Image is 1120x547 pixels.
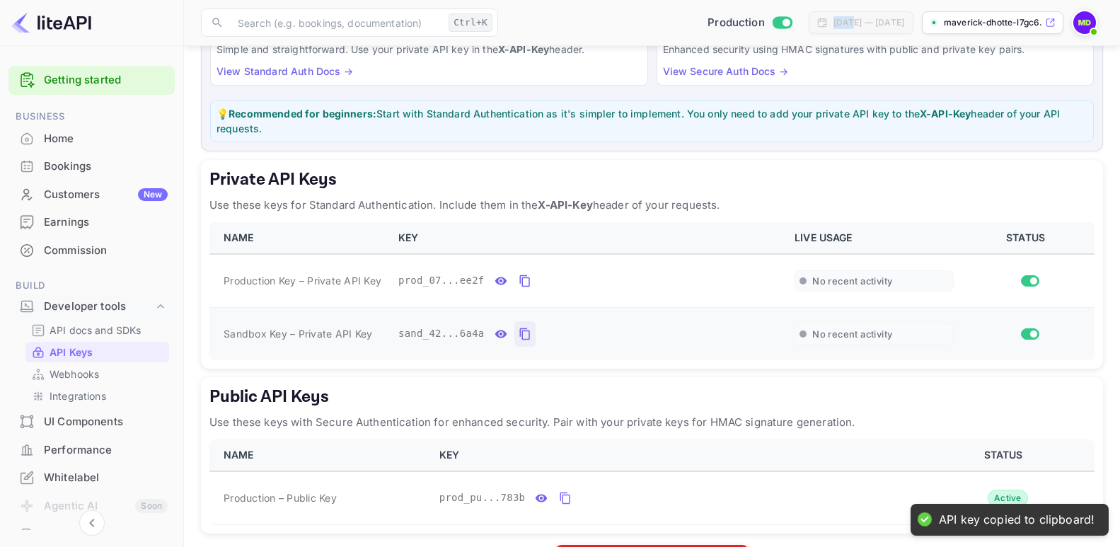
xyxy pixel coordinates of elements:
span: Production Key – Private API Key [224,273,381,288]
div: Getting started [8,66,175,95]
div: UI Components [8,408,175,436]
p: Webhooks [50,367,99,381]
div: Earnings [8,209,175,236]
div: API docs and SDKs [25,320,169,340]
strong: X-API-Key [538,198,592,212]
a: UI Components [8,408,175,434]
p: 💡 Start with Standard Authentication as it's simpler to implement. You only need to add your priv... [217,106,1087,136]
p: Enhanced security using HMAC signatures with public and private key pairs. [663,42,1088,57]
div: Switch to Sandbox mode [702,15,797,31]
div: Commission [8,237,175,265]
div: UI Components [44,414,168,430]
div: Earnings [44,214,168,231]
a: Integrations [31,388,163,403]
div: Developer tools [8,294,175,319]
span: prod_pu...783b [439,490,526,505]
a: API Keys [31,345,163,359]
a: CustomersNew [8,181,175,207]
span: prod_07...ee2f [398,273,485,288]
p: maverick-dhotte-l7gc6.... [944,16,1042,29]
a: Bookings [8,153,175,179]
div: Performance [8,437,175,464]
div: Commission [44,243,168,259]
div: Home [8,125,175,153]
div: Ctrl+K [449,13,492,32]
img: LiteAPI logo [11,11,91,34]
p: Use these keys with Secure Authentication for enhanced security. Pair with your private keys for ... [209,414,1095,431]
div: Bookings [8,153,175,180]
a: API docs and SDKs [31,323,163,338]
div: Whitelabel [44,470,168,486]
button: Collapse navigation [79,510,105,536]
img: Maverick Dhotte [1073,11,1096,34]
th: STATUS [962,222,1095,254]
div: API Logs [44,527,168,543]
p: Use these keys for Standard Authentication. Include them in the header of your requests. [209,197,1095,214]
table: private api keys table [209,222,1095,360]
div: Whitelabel [8,464,175,492]
a: Getting started [44,72,168,88]
div: Webhooks [25,364,169,384]
th: KEY [390,222,786,254]
span: sand_42...6a4a [398,326,485,341]
table: public api keys table [209,439,1095,525]
span: Production – Public Key [224,490,337,505]
input: Search (e.g. bookings, documentation) [229,8,443,37]
th: LIVE USAGE [786,222,962,254]
div: Active [988,490,1028,507]
div: New [138,188,168,201]
span: Build [8,278,175,294]
div: [DATE] — [DATE] [833,16,904,29]
a: Commission [8,237,175,263]
strong: X-API-Key [920,108,971,120]
th: NAME [209,222,390,254]
a: Home [8,125,175,151]
div: Customers [44,187,168,203]
a: View Standard Auth Docs → [217,65,353,77]
p: Simple and straightforward. Use your private API key in the header. [217,42,642,57]
p: API Keys [50,345,93,359]
strong: X-API-Key [498,43,549,55]
div: API Keys [25,342,169,362]
div: API key copied to clipboard! [939,512,1095,527]
span: Sandbox Key – Private API Key [224,326,372,341]
div: Performance [44,442,168,459]
p: Integrations [50,388,106,403]
span: Business [8,109,175,125]
h5: Public API Keys [209,386,1095,408]
div: CustomersNew [8,181,175,209]
a: View Secure Auth Docs → [663,65,788,77]
div: Developer tools [44,299,154,315]
a: Earnings [8,209,175,235]
a: Webhooks [31,367,163,381]
a: Performance [8,437,175,463]
th: STATUS [918,439,1095,471]
div: Home [44,131,168,147]
a: Whitelabel [8,464,175,490]
span: No recent activity [812,275,892,287]
span: Production [708,15,765,31]
div: Bookings [44,159,168,175]
strong: Recommended for beginners: [229,108,376,120]
th: NAME [209,439,431,471]
div: Integrations [25,386,169,406]
span: No recent activity [812,328,892,340]
p: API docs and SDKs [50,323,142,338]
h5: Private API Keys [209,168,1095,191]
th: KEY [431,439,918,471]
